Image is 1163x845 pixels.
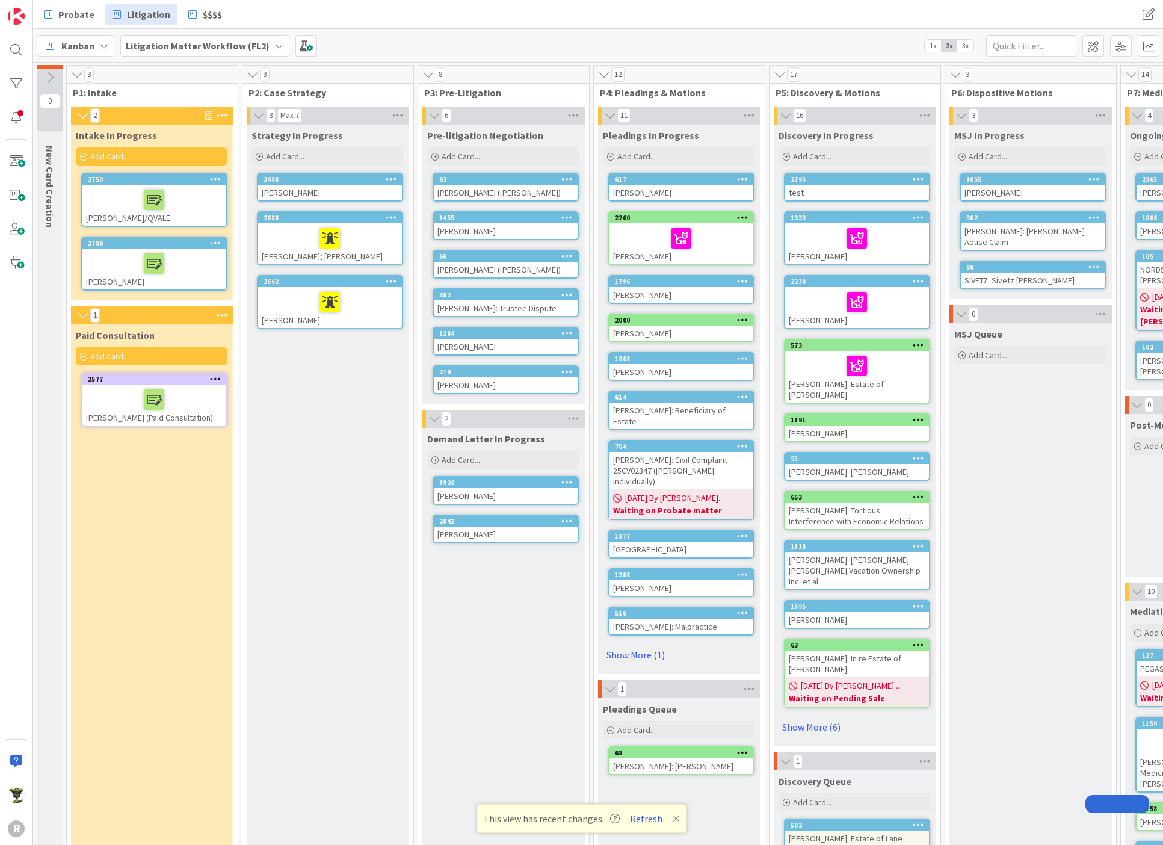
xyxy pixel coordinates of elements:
[609,441,753,489] div: 704[PERSON_NAME]: Civil Complaint 25CV02347 ([PERSON_NAME] individually)
[433,211,579,240] a: 1455[PERSON_NAME]
[969,108,978,123] span: 3
[609,315,753,341] div: 2000[PERSON_NAME]
[609,276,753,303] div: 1796[PERSON_NAME]
[963,67,972,82] span: 3
[785,415,929,441] div: 1191[PERSON_NAME]
[127,7,170,22] span: Litigation
[791,341,929,350] div: 573
[434,339,578,354] div: [PERSON_NAME]
[609,276,753,287] div: 1796
[609,326,753,341] div: [PERSON_NAME]
[433,173,579,202] a: 93[PERSON_NAME] ([PERSON_NAME])
[280,113,299,119] div: Max 7
[90,351,129,362] span: Add Card...
[779,775,851,787] span: Discovery Queue
[603,645,754,664] a: Show More (1)
[82,174,226,226] div: 2750[PERSON_NAME]/QVALE
[954,328,1002,340] span: MSJ Queue
[58,7,94,22] span: Probate
[784,452,930,481] a: 95[PERSON_NAME]: [PERSON_NAME]
[785,185,929,200] div: test
[785,464,929,480] div: [PERSON_NAME]: [PERSON_NAME]
[608,391,754,430] a: 614[PERSON_NAME]: Beneficiary of Estate
[785,223,929,264] div: [PERSON_NAME]
[960,261,1106,289] a: 80SIVETZ: Sivetz [PERSON_NAME]
[258,223,402,264] div: [PERSON_NAME]; [PERSON_NAME]
[434,300,578,316] div: [PERSON_NAME]: Trustee Dispute
[615,354,753,363] div: 1808
[609,212,753,264] div: 2260[PERSON_NAME]
[82,249,226,289] div: [PERSON_NAME]
[181,4,229,25] a: $$$$
[434,289,578,300] div: 382
[439,214,578,222] div: 1455
[1144,398,1154,412] span: 0
[961,174,1105,185] div: 1055
[785,601,929,628] div: 1695[PERSON_NAME]
[84,67,94,82] span: 3
[88,239,226,247] div: 2789
[785,212,929,223] div: 1933
[427,433,545,445] span: Demand Letter In Progress
[434,212,578,239] div: 1455[PERSON_NAME]
[784,211,930,265] a: 1933[PERSON_NAME]
[442,108,451,123] span: 6
[434,174,578,185] div: 93
[433,288,579,317] a: 382[PERSON_NAME]: Trustee Dispute
[82,385,226,426] div: [PERSON_NAME] (Paid Consultation)
[442,151,480,162] span: Add Card...
[434,328,578,339] div: 1284
[925,40,941,52] span: 1x
[609,353,753,380] div: 1808[PERSON_NAME]
[785,174,929,185] div: 2795
[81,373,227,427] a: 2577[PERSON_NAME] (Paid Consultation)
[61,39,94,53] span: Kanban
[257,211,403,265] a: 2688[PERSON_NAME]; [PERSON_NAME]
[785,503,929,529] div: [PERSON_NAME]: Tortious Interference with Economic Relations
[434,488,578,504] div: [PERSON_NAME]
[90,308,100,323] span: 1
[961,273,1105,288] div: SIVETZ: Sivetz [PERSON_NAME]
[608,173,754,202] a: 617[PERSON_NAME]
[258,174,402,200] div: 2488[PERSON_NAME]
[941,40,957,52] span: 2x
[439,329,578,338] div: 1284
[961,212,1105,223] div: 362
[609,747,753,774] div: 68[PERSON_NAME]: [PERSON_NAME]
[961,185,1105,200] div: [PERSON_NAME]
[784,173,930,202] a: 2795test
[82,238,226,289] div: 2789[PERSON_NAME]
[434,516,578,527] div: 2042
[785,287,929,328] div: [PERSON_NAME]
[609,608,753,619] div: 516
[793,754,803,769] span: 1
[784,413,930,442] a: 1191[PERSON_NAME]
[264,175,402,184] div: 2488
[439,368,578,376] div: 270
[785,453,929,480] div: 95[PERSON_NAME]: [PERSON_NAME]
[951,87,1101,99] span: P6: Dispositive Motions
[603,129,699,141] span: Pleadings In Progress
[126,40,270,52] b: Litigation Matter Workflow (FL2)
[203,7,222,22] span: $$$$
[433,515,579,543] a: 2042[PERSON_NAME]
[88,375,226,383] div: 2577
[966,175,1105,184] div: 1055
[1144,108,1154,123] span: 4
[609,619,753,634] div: [PERSON_NAME]: Malpractice
[609,315,753,326] div: 2000
[433,250,579,279] a: 66[PERSON_NAME] ([PERSON_NAME])
[434,516,578,542] div: 2042[PERSON_NAME]
[608,352,754,381] a: 1808[PERSON_NAME]
[785,640,929,677] div: 63[PERSON_NAME]: In re Estate of [PERSON_NAME]
[609,353,753,364] div: 1808
[785,601,929,612] div: 1695
[81,173,227,227] a: 2750[PERSON_NAME]/QVALE
[434,289,578,316] div: 382[PERSON_NAME]: Trustee Dispute
[258,185,402,200] div: [PERSON_NAME]
[961,262,1105,288] div: 80SIVETZ: Sivetz [PERSON_NAME]
[615,532,753,540] div: 1877
[258,212,402,264] div: 2688[PERSON_NAME]; [PERSON_NAME]
[615,571,753,579] div: 1388
[626,811,667,826] button: Refresh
